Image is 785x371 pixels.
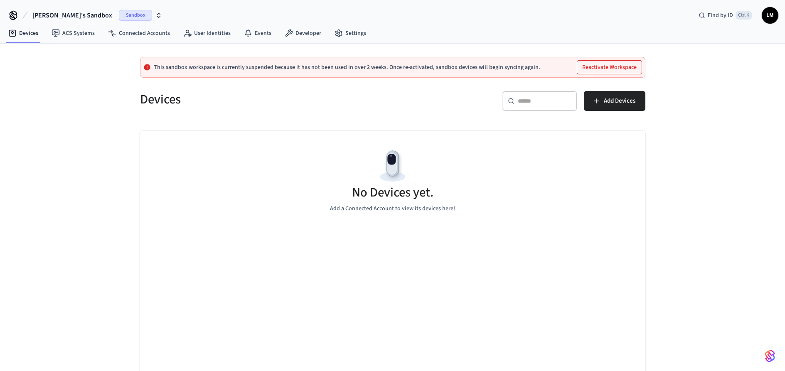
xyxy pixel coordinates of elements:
a: Devices [2,26,45,41]
p: This sandbox workspace is currently suspended because it has not been used in over 2 weeks. Once ... [154,64,540,71]
a: Events [237,26,278,41]
span: Ctrl K [736,11,752,20]
a: Settings [328,26,373,41]
div: Find by IDCtrl K [692,8,758,23]
a: Developer [278,26,328,41]
h5: Devices [140,91,388,108]
a: Connected Accounts [101,26,177,41]
a: ACS Systems [45,26,101,41]
p: Add a Connected Account to view its devices here! [330,204,455,213]
span: Add Devices [604,96,635,106]
button: LM [762,7,778,24]
span: LM [763,8,778,23]
button: Add Devices [584,91,645,111]
span: [PERSON_NAME]'s Sandbox [32,10,112,20]
a: User Identities [177,26,237,41]
img: Devices Empty State [374,147,411,185]
img: SeamLogoGradient.69752ec5.svg [765,349,775,363]
button: Reactivate Workspace [577,61,642,74]
span: Find by ID [708,11,733,20]
span: Sandbox [119,10,152,21]
h5: No Devices yet. [352,184,433,201]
